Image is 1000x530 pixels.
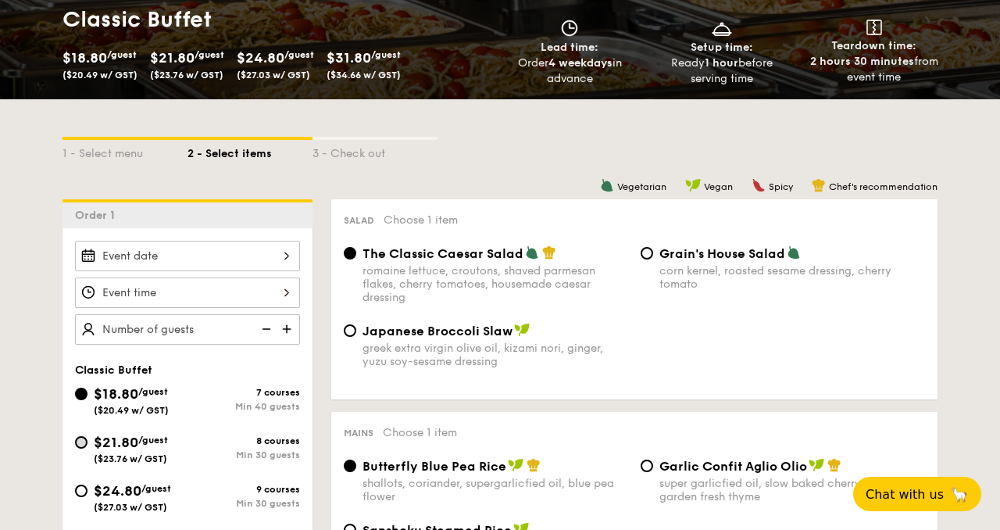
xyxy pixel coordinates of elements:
[362,264,628,304] div: romaine lettuce, croutons, shaved parmesan flakes, cherry tomatoes, housemade caesar dressing
[500,56,640,87] div: Order in advance
[548,56,612,70] strong: 4 weekdays
[327,70,401,81] span: ($34.66 w/ GST)
[827,458,841,472] img: icon-chef-hat.a58ddaea.svg
[362,477,628,503] div: shallots, coriander, supergarlicfied oil, blue pea flower
[362,324,512,338] span: Japanese Broccoli Slaw
[659,459,807,474] span: Garlic Confit Aglio Olio
[187,387,300,398] div: 7 courses
[94,434,138,451] span: $21.80
[641,460,653,472] input: Garlic Confit Aglio Oliosuper garlicfied oil, slow baked cherry tomatoes, garden fresh thyme
[344,247,356,260] input: The Classic Caesar Saladromaine lettuce, croutons, shaved parmesan flakes, cherry tomatoes, house...
[107,49,137,60] span: /guest
[600,178,614,192] img: icon-vegetarian.fe4039eb.svg
[810,55,914,68] strong: 2 hours 30 minutes
[829,181,937,192] span: Chef's recommendation
[691,41,753,54] span: Setup time:
[866,20,882,35] img: icon-teardown.65201eee.svg
[685,178,701,192] img: icon-vegan.f8ff3823.svg
[705,56,738,70] strong: 1 hour
[809,458,824,472] img: icon-vegan.f8ff3823.svg
[195,49,224,60] span: /guest
[237,70,310,81] span: ($27.03 w/ GST)
[62,5,494,34] h1: Classic Buffet
[253,314,277,344] img: icon-reduce.1d2dbef1.svg
[950,485,969,503] span: 🦙
[94,502,167,513] span: ($27.03 w/ GST)
[62,140,187,162] div: 1 - Select menu
[371,49,401,60] span: /guest
[344,215,374,226] span: Salad
[75,278,300,308] input: Event time
[541,41,598,54] span: Lead time:
[237,49,284,66] span: $24.80
[659,246,785,261] span: Grain's House Salad
[362,342,628,368] div: greek extra virgin olive oil, kizami nori, ginger, yuzu soy-sesame dressing
[710,20,734,37] img: icon-dish.430c3a2e.svg
[344,428,373,439] span: Mains
[558,20,581,37] img: icon-clock.2db775ea.svg
[704,181,733,192] span: Vegan
[75,485,87,497] input: $24.80/guest($27.03 w/ GST)9 coursesMin 30 guests
[284,49,314,60] span: /guest
[344,460,356,472] input: Butterfly Blue Pea Riceshallots, coriander, supergarlicfied oil, blue pea flower
[138,386,168,397] span: /guest
[812,178,826,192] img: icon-chef-hat.a58ddaea.svg
[94,453,167,464] span: ($23.76 w/ GST)
[542,245,556,260] img: icon-chef-hat.a58ddaea.svg
[383,426,457,439] span: Choose 1 item
[187,435,300,446] div: 8 courses
[384,213,458,227] span: Choose 1 item
[659,264,925,291] div: corn kernel, roasted sesame dressing, cherry tomato
[362,246,523,261] span: The Classic Caesar Salad
[187,401,300,412] div: Min 40 guests
[514,323,530,337] img: icon-vegan.f8ff3823.svg
[525,245,539,260] img: icon-vegetarian.fe4039eb.svg
[75,209,121,222] span: Order 1
[187,484,300,495] div: 9 courses
[75,241,300,271] input: Event date
[344,324,356,337] input: Japanese Broccoli Slawgreek extra virgin olive oil, kizami nori, ginger, yuzu soy-sesame dressing
[641,247,653,260] input: Grain's House Saladcorn kernel, roasted sesame dressing, cherry tomato
[277,314,300,344] img: icon-add.58712e84.svg
[652,56,792,87] div: Ready before serving time
[866,487,944,502] span: Chat with us
[508,458,523,472] img: icon-vegan.f8ff3823.svg
[75,388,87,400] input: $18.80/guest($20.49 w/ GST)7 coursesMin 40 guests
[312,140,437,162] div: 3 - Check out
[527,458,541,472] img: icon-chef-hat.a58ddaea.svg
[327,49,371,66] span: $31.80
[187,498,300,509] div: Min 30 guests
[75,314,300,345] input: Number of guests
[187,449,300,460] div: Min 30 guests
[138,435,168,446] span: /guest
[75,436,87,449] input: $21.80/guest($23.76 w/ GST)8 coursesMin 30 guests
[362,459,506,474] span: Butterfly Blue Pea Rice
[62,49,107,66] span: $18.80
[769,181,793,192] span: Spicy
[659,477,925,503] div: super garlicfied oil, slow baked cherry tomatoes, garden fresh thyme
[94,482,141,500] span: $24.80
[804,54,944,85] div: from event time
[187,140,312,162] div: 2 - Select items
[853,477,981,511] button: Chat with us🦙
[752,178,766,192] img: icon-spicy.37a8142b.svg
[62,70,137,81] span: ($20.49 w/ GST)
[94,405,169,416] span: ($20.49 w/ GST)
[787,245,801,260] img: icon-vegetarian.fe4039eb.svg
[141,483,171,494] span: /guest
[617,181,666,192] span: Vegetarian
[94,385,138,403] span: $18.80
[831,39,916,52] span: Teardown time:
[150,70,223,81] span: ($23.76 w/ GST)
[150,49,195,66] span: $21.80
[75,363,152,377] span: Classic Buffet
